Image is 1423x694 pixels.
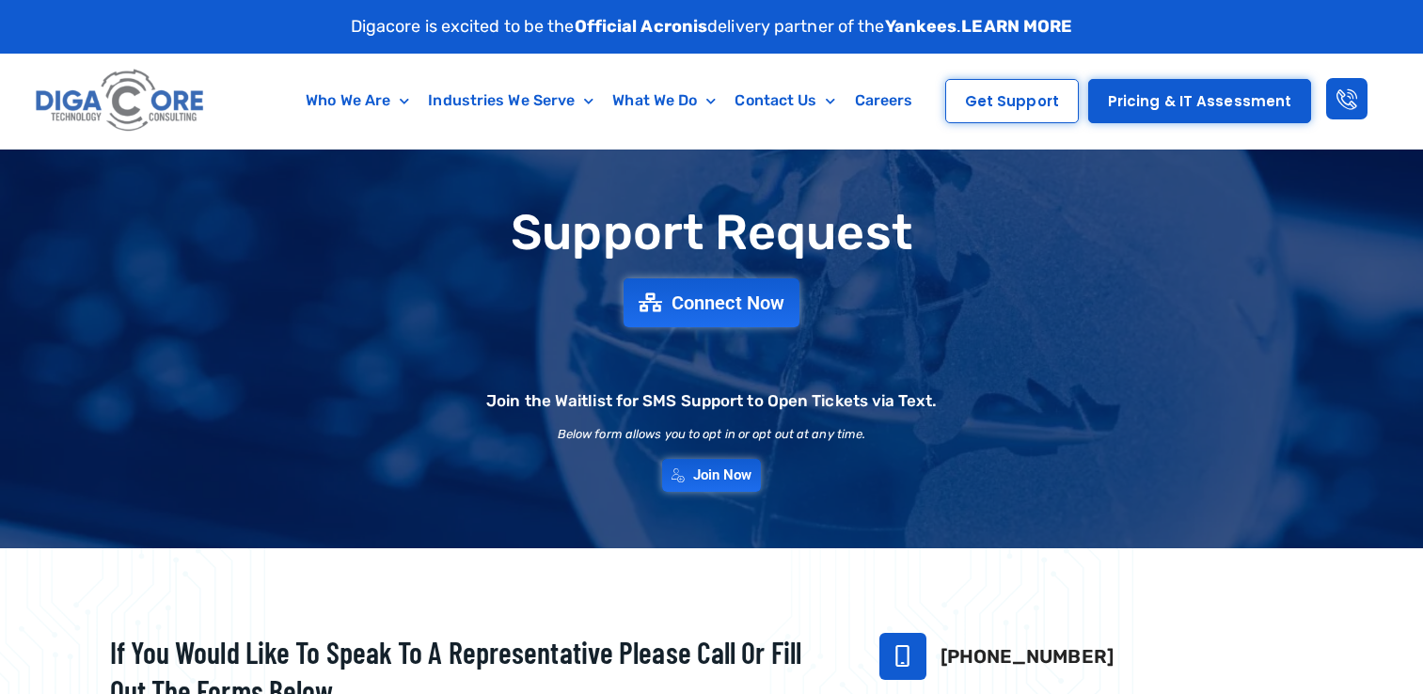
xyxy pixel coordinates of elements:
span: Pricing & IT Assessment [1108,94,1291,108]
span: Join Now [693,468,752,482]
nav: Menu [286,79,933,122]
a: Industries We Serve [419,79,603,122]
h2: Join the Waitlist for SMS Support to Open Tickets via Text. [486,393,937,409]
p: Digacore is excited to be the delivery partner of the . [351,14,1073,39]
strong: Yankees [885,16,957,37]
a: 732-646-5725 [879,633,926,680]
a: Careers [846,79,923,122]
a: LEARN MORE [961,16,1072,37]
a: Connect Now [624,278,799,327]
strong: Official Acronis [575,16,708,37]
a: Pricing & IT Assessment [1088,79,1311,123]
a: [PHONE_NUMBER] [941,645,1114,668]
span: Connect Now [672,293,784,312]
h1: Support Request [63,206,1361,260]
span: Get Support [965,94,1059,108]
a: Get Support [945,79,1079,123]
a: Contact Us [725,79,845,122]
img: Digacore logo 1 [31,63,211,139]
a: Join Now [662,459,762,492]
a: Who We Are [296,79,419,122]
h2: Below form allows you to opt in or opt out at any time. [558,428,866,440]
a: What We Do [603,79,725,122]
